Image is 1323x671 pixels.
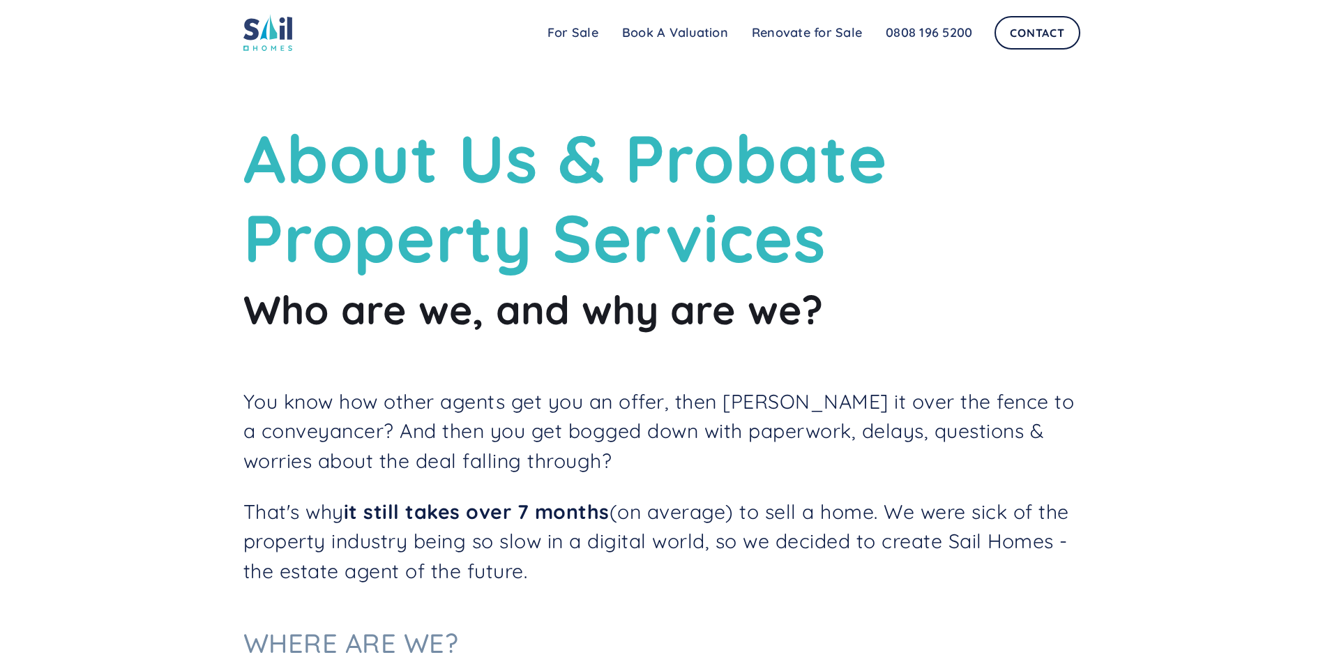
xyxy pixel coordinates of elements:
[243,285,1080,334] h2: Who are we, and why are we?
[536,19,610,47] a: For Sale
[243,626,1080,659] h3: Where are we?
[344,499,610,524] strong: it still takes over 7 months
[610,19,740,47] a: Book A Valuation
[874,19,984,47] a: 0808 196 5200
[243,387,1080,476] p: You know how other agents get you an offer, then [PERSON_NAME] it over the fence to a conveyancer...
[243,14,292,51] img: sail home logo colored
[995,16,1080,50] a: Contact
[740,19,874,47] a: Renovate for Sale
[243,497,1080,587] p: That's why (on average) to sell a home. We were sick of the property industry being so slow in a ...
[243,119,1080,278] h1: About Us & Probate Property Services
